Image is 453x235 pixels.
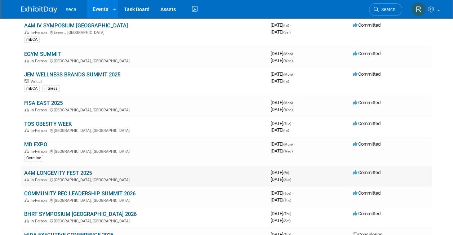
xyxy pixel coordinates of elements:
span: Committed [353,51,381,56]
span: In-Person [31,149,49,154]
img: In-Person Event [25,149,29,153]
span: (Sun) [283,178,291,182]
span: - [294,51,295,56]
a: BHRT SYMPOSIUM [GEOGRAPHIC_DATA] 2026 [24,211,137,217]
a: Search [369,3,402,16]
span: [DATE] [271,141,295,147]
img: In-Person Event [25,128,29,132]
span: [DATE] [271,71,295,77]
span: (Fri) [283,171,289,175]
span: [DATE] [271,22,291,28]
a: EGYM SUMMIT [24,51,61,57]
span: In-Person [31,59,49,63]
a: MD EXPO [24,141,47,148]
span: [DATE] [271,177,291,182]
span: (Mon) [283,72,293,76]
span: (Wed) [283,59,293,63]
span: [DATE] [271,148,293,154]
a: A4M LONGEVITY FEST 2025 [24,170,92,176]
span: Committed [353,190,381,196]
span: Virtual [31,79,44,84]
div: mBCA [24,85,40,92]
div: [GEOGRAPHIC_DATA], [GEOGRAPHIC_DATA] [24,177,265,182]
span: [DATE] [271,190,293,196]
span: - [294,100,295,105]
span: (Fri) [283,23,289,27]
span: In-Person [31,198,49,203]
img: In-Person Event [25,108,29,111]
span: In-Person [31,178,49,182]
img: Rachel Jordan [412,3,425,16]
div: Coreline [24,155,43,161]
span: - [292,211,293,216]
span: - [292,121,293,126]
span: [DATE] [271,127,289,133]
span: (Thu) [283,198,291,202]
span: (Wed) [283,149,293,153]
div: [GEOGRAPHIC_DATA], [GEOGRAPHIC_DATA] [24,127,265,133]
span: (Sat) [283,219,290,223]
span: Committed [353,121,381,126]
img: ExhibitDay [21,6,57,13]
span: Committed [353,170,381,175]
span: [DATE] [271,58,293,63]
a: COMMUNITY REC LEADERSHIP SUMMIT 2026 [24,190,136,197]
img: In-Person Event [25,59,29,62]
span: In-Person [31,219,49,223]
div: mBCA [24,36,40,43]
img: In-Person Event [25,198,29,202]
span: [DATE] [271,78,289,84]
span: Committed [353,71,381,77]
img: In-Person Event [25,178,29,181]
span: - [294,141,295,147]
span: [DATE] [271,51,295,56]
div: [GEOGRAPHIC_DATA], [GEOGRAPHIC_DATA] [24,148,265,154]
span: (Fri) [283,128,289,132]
div: Everett, [GEOGRAPHIC_DATA] [24,29,265,35]
span: (Fri) [283,79,289,83]
span: [DATE] [271,211,293,216]
span: (Sat) [283,30,290,34]
div: Fitness [42,85,60,92]
span: [DATE] [271,121,293,126]
span: (Mon) [283,52,293,56]
span: (Tue) [283,191,291,195]
span: - [292,190,293,196]
span: In-Person [31,128,49,133]
span: [DATE] [271,218,290,223]
img: In-Person Event [25,30,29,34]
span: [DATE] [271,107,293,112]
span: Committed [353,22,381,28]
img: In-Person Event [25,219,29,222]
span: Committed [353,141,381,147]
a: JEM WELLNESS BRANDS SUMMIT 2025 [24,71,120,78]
a: A4M IV SYMPOSIUM [GEOGRAPHIC_DATA] [24,22,128,29]
span: Committed [353,100,381,105]
span: - [290,170,291,175]
div: [GEOGRAPHIC_DATA], [GEOGRAPHIC_DATA] [24,197,265,203]
span: [DATE] [271,170,291,175]
div: [GEOGRAPHIC_DATA], [GEOGRAPHIC_DATA] [24,107,265,112]
span: Search [379,7,395,12]
span: (Mon) [283,142,293,146]
div: [GEOGRAPHIC_DATA], [GEOGRAPHIC_DATA] [24,218,265,223]
span: (Mon) [283,101,293,105]
span: [DATE] [271,100,295,105]
span: [DATE] [271,197,291,203]
a: TOS OBESITY WEEK [24,121,72,127]
img: Virtual Event [25,79,29,83]
span: (Tue) [283,122,291,126]
span: (Thu) [283,212,291,216]
span: In-Person [31,30,49,35]
span: [DATE] [271,29,290,35]
div: [GEOGRAPHIC_DATA], [GEOGRAPHIC_DATA] [24,58,265,63]
span: In-Person [31,108,49,112]
span: (Wed) [283,108,293,112]
span: - [290,22,291,28]
span: Committed [353,211,381,216]
a: FISA EAST 2025 [24,100,63,106]
span: - [294,71,295,77]
span: seca [66,6,77,12]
